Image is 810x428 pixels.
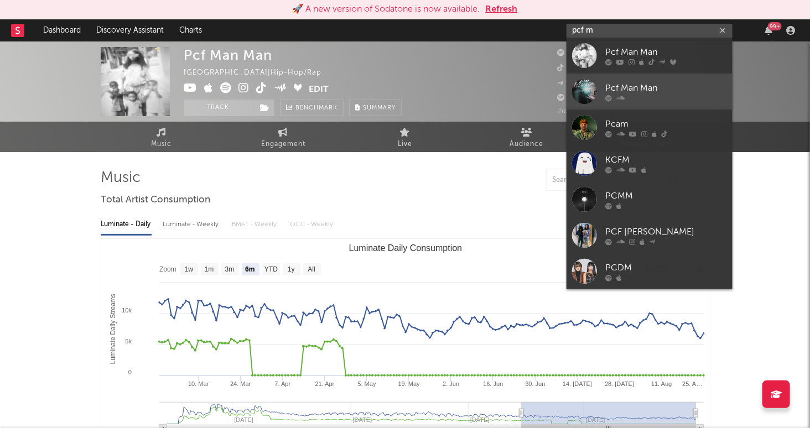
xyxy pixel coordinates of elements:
[765,26,772,35] button: 99+
[605,82,727,95] div: Pcf Man Man
[466,122,588,152] a: Audience
[557,80,584,87] span: 229
[605,154,727,167] div: KCFM
[159,266,176,274] text: Zoom
[605,262,727,275] div: PCDM
[605,118,727,131] div: Pcam
[264,266,278,274] text: YTD
[101,194,210,207] span: Total Artist Consumption
[188,380,209,387] text: 10. Mar
[125,338,132,345] text: 5k
[605,226,727,239] div: PCF [PERSON_NAME]
[557,65,583,72] span: 275
[768,22,782,30] div: 99 +
[510,138,544,151] span: Audience
[605,46,727,59] div: Pcf Man Man
[443,380,459,387] text: 2. Jun
[288,266,295,274] text: 1y
[605,380,634,387] text: 28. [DATE]
[483,380,503,387] text: 16. Jun
[295,102,337,115] span: Benchmark
[349,100,402,116] button: Summary
[261,138,305,151] span: Engagement
[526,380,546,387] text: 30. Jun
[567,253,733,289] a: PCDM
[563,380,592,387] text: 14. [DATE]
[651,380,672,387] text: 11. Aug
[363,105,396,111] span: Summary
[128,369,132,375] text: 0
[349,243,463,253] text: Luminate Daily Consumption
[567,181,733,217] a: PCMM
[184,66,334,80] div: [GEOGRAPHIC_DATA] | Hip-Hop/Rap
[567,74,733,109] a: Pcf Man Man
[358,380,377,387] text: 5. May
[35,19,89,41] a: Dashboard
[567,217,733,253] a: PCF [PERSON_NAME]
[547,176,663,185] input: Search by song name or URL
[398,138,412,151] span: Live
[185,266,194,274] text: 1w
[309,82,329,96] button: Edit
[172,19,210,41] a: Charts
[245,266,255,274] text: 6m
[308,266,315,274] text: All
[101,215,152,234] div: Luminate - Daily
[315,380,335,387] text: 21. Apr
[184,47,272,63] div: Pcf Man Man
[344,122,466,152] a: Live
[280,100,344,116] a: Benchmark
[122,307,132,314] text: 10k
[275,380,291,387] text: 7. Apr
[184,100,253,116] button: Track
[567,24,733,38] input: Search for artists
[109,294,117,364] text: Luminate Daily Streams
[567,38,733,74] a: Pcf Man Man
[567,109,733,145] a: Pcam
[486,3,518,16] button: Refresh
[557,108,622,115] span: Jump Score: 74.9
[230,380,251,387] text: 24. Mar
[101,122,222,152] a: Music
[682,380,702,387] text: 25. A…
[225,266,235,274] text: 3m
[152,138,172,151] span: Music
[163,215,221,234] div: Luminate - Weekly
[89,19,172,41] a: Discovery Assistant
[222,122,344,152] a: Engagement
[567,145,733,181] a: KCFM
[605,190,727,203] div: PCMM
[205,266,214,274] text: 1m
[398,380,420,387] text: 19. May
[557,95,663,102] span: 30,029 Monthly Listeners
[293,3,480,16] div: 🚀 A new version of Sodatone is now available.
[557,50,591,57] span: 9,878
